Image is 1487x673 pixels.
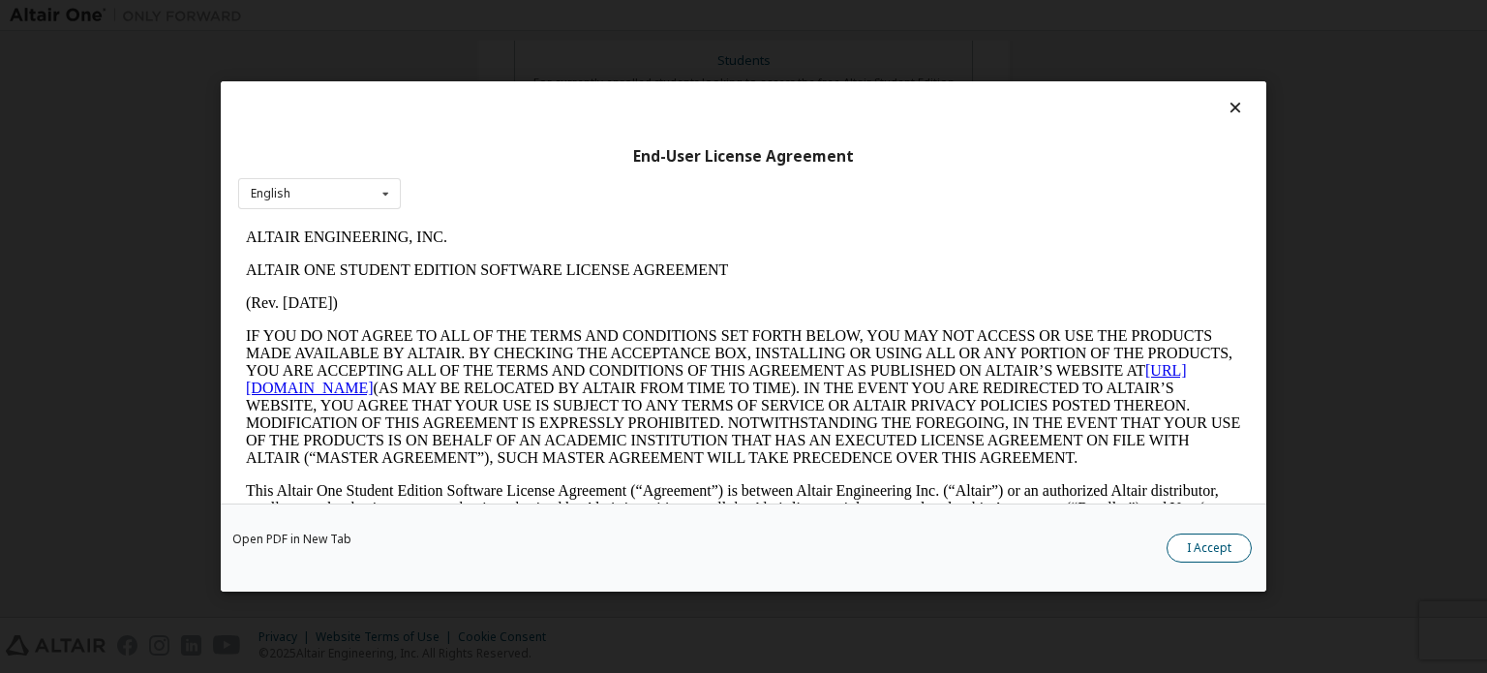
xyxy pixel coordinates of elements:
[8,107,1003,246] p: IF YOU DO NOT AGREE TO ALL OF THE TERMS AND CONDITIONS SET FORTH BELOW, YOU MAY NOT ACCESS OR USE...
[251,188,290,199] div: English
[238,147,1249,167] div: End-User License Agreement
[8,141,949,175] a: [URL][DOMAIN_NAME]
[8,8,1003,25] p: ALTAIR ENGINEERING, INC.
[8,74,1003,91] p: (Rev. [DATE])
[232,534,351,545] a: Open PDF in New Tab
[8,41,1003,58] p: ALTAIR ONE STUDENT EDITION SOFTWARE LICENSE AGREEMENT
[8,261,1003,331] p: This Altair One Student Edition Software License Agreement (“Agreement”) is between Altair Engine...
[1167,534,1252,563] button: I Accept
